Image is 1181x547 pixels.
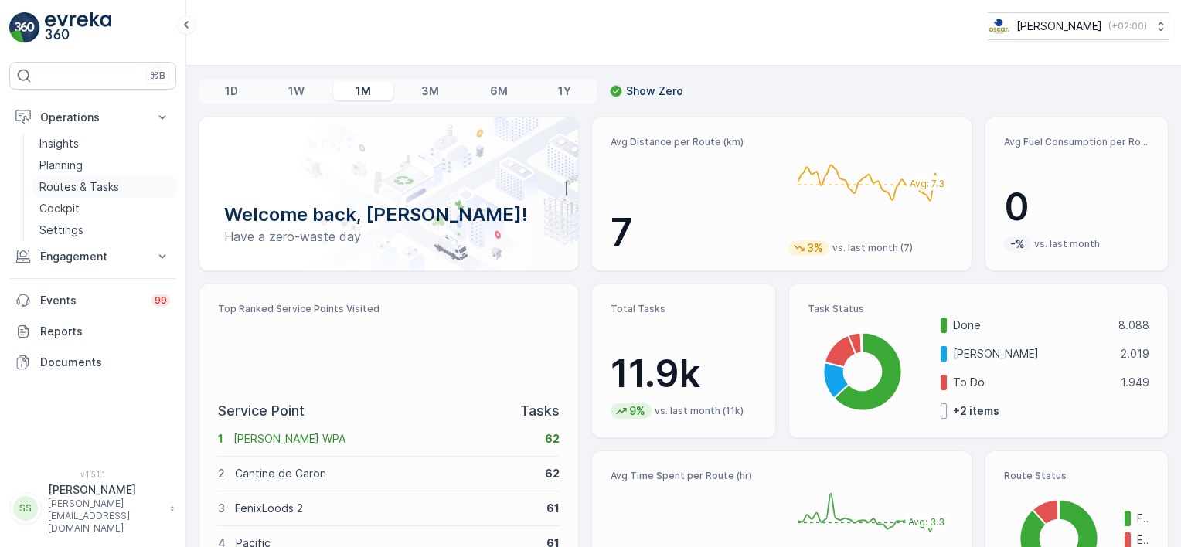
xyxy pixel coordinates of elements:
[1137,511,1149,526] p: Finished
[218,501,225,516] p: 3
[150,70,165,82] p: ⌘B
[356,83,371,99] p: 1M
[808,303,1149,315] p: Task Status
[1118,318,1149,333] p: 8.088
[9,482,176,535] button: SS[PERSON_NAME][PERSON_NAME][EMAIL_ADDRESS][DOMAIN_NAME]
[40,293,142,308] p: Events
[953,346,1111,362] p: [PERSON_NAME]
[218,303,560,315] p: Top Ranked Service Points Visited
[1034,238,1100,250] p: vs. last month
[9,102,176,133] button: Operations
[45,12,111,43] img: logo_light-DOdMpM7g.png
[628,403,647,419] p: 9%
[288,83,305,99] p: 1W
[988,12,1169,40] button: [PERSON_NAME](+02:00)
[1009,236,1026,252] p: -%
[224,227,553,246] p: Have a zero-waste day
[421,83,439,99] p: 3M
[13,496,38,521] div: SS
[1121,375,1149,390] p: 1.949
[611,470,775,482] p: Avg Time Spent per Route (hr)
[218,431,223,447] p: 1
[546,501,560,516] p: 61
[235,501,536,516] p: FenixLoods 2
[9,285,176,316] a: Events99
[40,324,170,339] p: Reports
[33,155,176,176] a: Planning
[9,241,176,272] button: Engagement
[545,466,560,481] p: 62
[545,431,560,447] p: 62
[9,470,176,479] span: v 1.51.1
[48,498,162,535] p: [PERSON_NAME][EMAIL_ADDRESS][DOMAIN_NAME]
[235,466,535,481] p: Cantine de Caron
[40,355,170,370] p: Documents
[218,466,225,481] p: 2
[9,316,176,347] a: Reports
[1121,346,1149,362] p: 2.019
[33,198,176,219] a: Cockpit
[988,18,1010,35] img: basis-logo_rgb2x.png
[611,136,775,148] p: Avg Distance per Route (km)
[39,158,83,173] p: Planning
[33,176,176,198] a: Routes & Tasks
[224,202,553,227] p: Welcome back, [PERSON_NAME]!
[9,12,40,43] img: logo
[33,219,176,241] a: Settings
[558,83,571,99] p: 1Y
[1004,184,1149,230] p: 0
[218,400,305,422] p: Service Point
[655,405,744,417] p: vs. last month (11k)
[9,347,176,378] a: Documents
[39,136,79,151] p: Insights
[39,179,119,195] p: Routes & Tasks
[33,133,176,155] a: Insights
[1016,19,1102,34] p: [PERSON_NAME]
[626,83,683,99] p: Show Zero
[832,242,913,254] p: vs. last month (7)
[39,223,83,238] p: Settings
[225,83,238,99] p: 1D
[39,201,80,216] p: Cockpit
[611,351,756,397] p: 11.9k
[1108,20,1147,32] p: ( +02:00 )
[1004,470,1149,482] p: Route Status
[48,482,162,498] p: [PERSON_NAME]
[953,403,999,419] p: + 2 items
[953,375,1111,390] p: To Do
[520,400,560,422] p: Tasks
[1004,136,1149,148] p: Avg Fuel Consumption per Route (lt)
[953,318,1108,333] p: Done
[233,431,535,447] p: [PERSON_NAME] WPA
[611,303,756,315] p: Total Tasks
[490,83,508,99] p: 6M
[155,294,167,307] p: 99
[611,209,775,256] p: 7
[805,240,825,256] p: 3%
[40,110,145,125] p: Operations
[40,249,145,264] p: Engagement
